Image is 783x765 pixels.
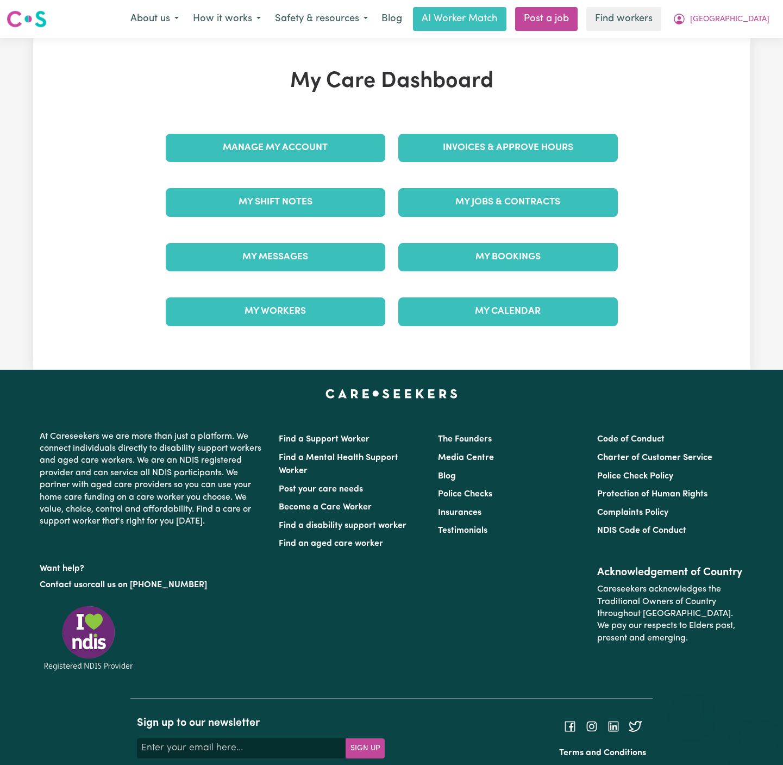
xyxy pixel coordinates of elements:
[398,297,618,326] a: My Calendar
[740,722,774,756] iframe: Button to launch messaging window
[159,69,624,95] h1: My Care Dashboard
[597,472,673,481] a: Police Check Policy
[586,7,661,31] a: Find workers
[166,243,385,271] a: My Messages
[123,8,186,30] button: About us
[279,435,369,444] a: Find a Support Worker
[398,188,618,216] a: My Jobs & Contracts
[7,7,47,32] a: Careseekers logo
[563,722,577,730] a: Follow Careseekers on Facebook
[279,453,398,475] a: Find a Mental Health Support Worker
[346,738,385,758] button: Subscribe
[629,722,642,730] a: Follow Careseekers on Twitter
[438,472,456,481] a: Blog
[515,7,578,31] a: Post a job
[597,526,686,535] a: NDIS Code of Conduct
[607,722,620,730] a: Follow Careseekers on LinkedIn
[279,503,372,512] a: Become a Care Worker
[166,134,385,162] a: Manage My Account
[438,435,492,444] a: The Founders
[438,508,481,517] a: Insurances
[279,485,363,494] a: Post your care needs
[186,8,268,30] button: How it works
[325,389,458,398] a: Careseekers home page
[279,521,406,530] a: Find a disability support worker
[681,695,703,717] iframe: Close message
[597,435,665,444] a: Code of Conduct
[375,7,409,31] a: Blog
[585,722,598,730] a: Follow Careseekers on Instagram
[40,558,266,575] p: Want help?
[597,508,668,517] a: Complaints Policy
[398,243,618,271] a: My Bookings
[40,604,137,672] img: Registered NDIS provider
[597,453,712,462] a: Charter of Customer Service
[597,566,743,579] h2: Acknowledgement of Country
[137,717,385,730] h2: Sign up to our newsletter
[7,9,47,29] img: Careseekers logo
[438,526,487,535] a: Testimonials
[398,134,618,162] a: Invoices & Approve Hours
[559,749,646,757] a: Terms and Conditions
[597,490,707,499] a: Protection of Human Rights
[268,8,375,30] button: Safety & resources
[413,7,506,31] a: AI Worker Match
[91,581,207,589] a: call us on [PHONE_NUMBER]
[166,188,385,216] a: My Shift Notes
[137,738,346,758] input: Enter your email here...
[40,581,83,589] a: Contact us
[279,539,383,548] a: Find an aged care worker
[40,575,266,595] p: or
[438,490,492,499] a: Police Checks
[40,426,266,532] p: At Careseekers we are more than just a platform. We connect individuals directly to disability su...
[666,8,776,30] button: My Account
[438,453,494,462] a: Media Centre
[690,14,769,26] span: [GEOGRAPHIC_DATA]
[166,297,385,326] a: My Workers
[597,579,743,649] p: Careseekers acknowledges the Traditional Owners of Country throughout [GEOGRAPHIC_DATA]. We pay o...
